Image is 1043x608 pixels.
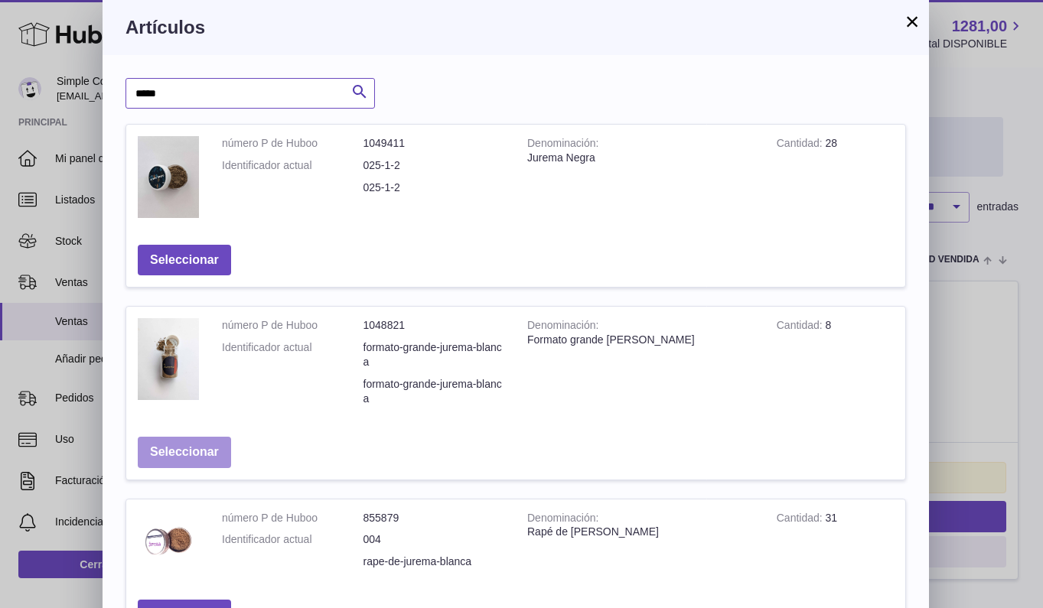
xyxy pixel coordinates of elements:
h3: Artículos [125,15,906,40]
div: Formato grande [PERSON_NAME] [527,333,754,347]
button: Seleccionar [138,245,231,276]
img: Formato grande Jurema Blanca [138,318,199,399]
div: Rapé de [PERSON_NAME] [527,525,754,539]
dd: 004 [363,532,505,547]
dd: rape-de-jurema-blanca [363,554,505,569]
dt: Identificador actual [222,532,363,547]
strong: Cantidad [777,137,826,153]
dt: número P de Huboo [222,318,363,333]
dd: 1049411 [363,136,505,151]
td: 28 [765,125,905,232]
td: 8 [765,307,905,424]
dd: 025-1-2 [363,180,505,195]
div: Jurema Negra [527,151,754,165]
strong: Denominación [527,137,598,153]
button: × [903,12,921,31]
img: Rapé de Jurema Blanca [138,511,199,572]
dt: Identificador actual [222,158,363,173]
dd: 855879 [363,511,505,525]
strong: Denominación [527,512,598,528]
strong: Cantidad [777,319,826,335]
dd: 025-1-2 [363,158,505,173]
img: Jurema Negra [138,136,199,217]
dt: Identificador actual [222,340,363,369]
button: Seleccionar [138,437,231,468]
dd: formato-grande-jurema-blanca [363,377,505,406]
dd: 1048821 [363,318,505,333]
dt: número P de Huboo [222,136,363,151]
strong: Cantidad [777,512,826,528]
td: 31 [765,499,905,589]
strong: Denominación [527,319,598,335]
dd: formato-grande-jurema-blanca [363,340,505,369]
dt: número P de Huboo [222,511,363,525]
